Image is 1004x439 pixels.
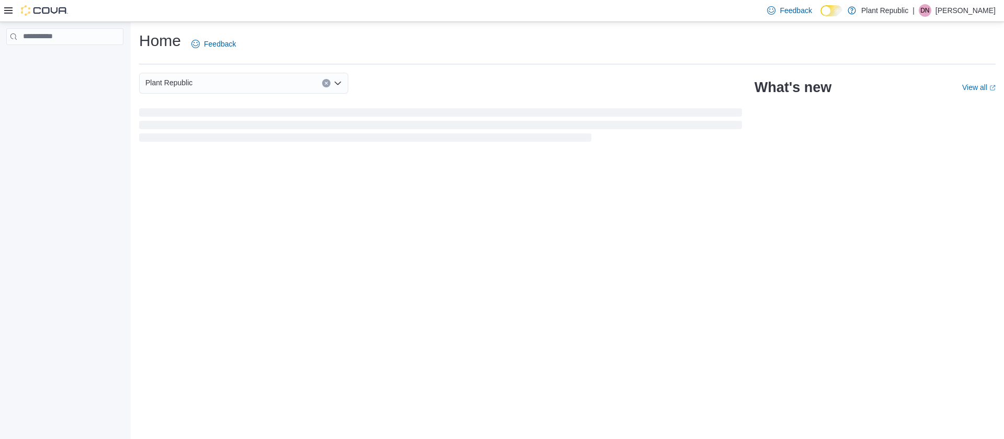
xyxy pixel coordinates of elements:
p: Plant Republic [861,4,908,17]
a: Feedback [187,33,240,54]
span: Feedback [780,5,812,16]
input: Dark Mode [820,5,842,16]
span: DN [920,4,929,17]
button: Clear input [322,79,330,87]
button: Open list of options [334,79,342,87]
p: | [912,4,915,17]
span: Loading [139,110,742,144]
h2: What's new [755,79,831,96]
nav: Complex example [6,47,123,72]
h1: Home [139,30,181,51]
a: View allExternal link [962,83,996,92]
div: Delina Negassi [919,4,931,17]
span: Feedback [204,39,236,49]
span: Plant Republic [145,76,192,89]
p: [PERSON_NAME] [935,4,996,17]
svg: External link [989,85,996,91]
img: Cova [21,5,68,16]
